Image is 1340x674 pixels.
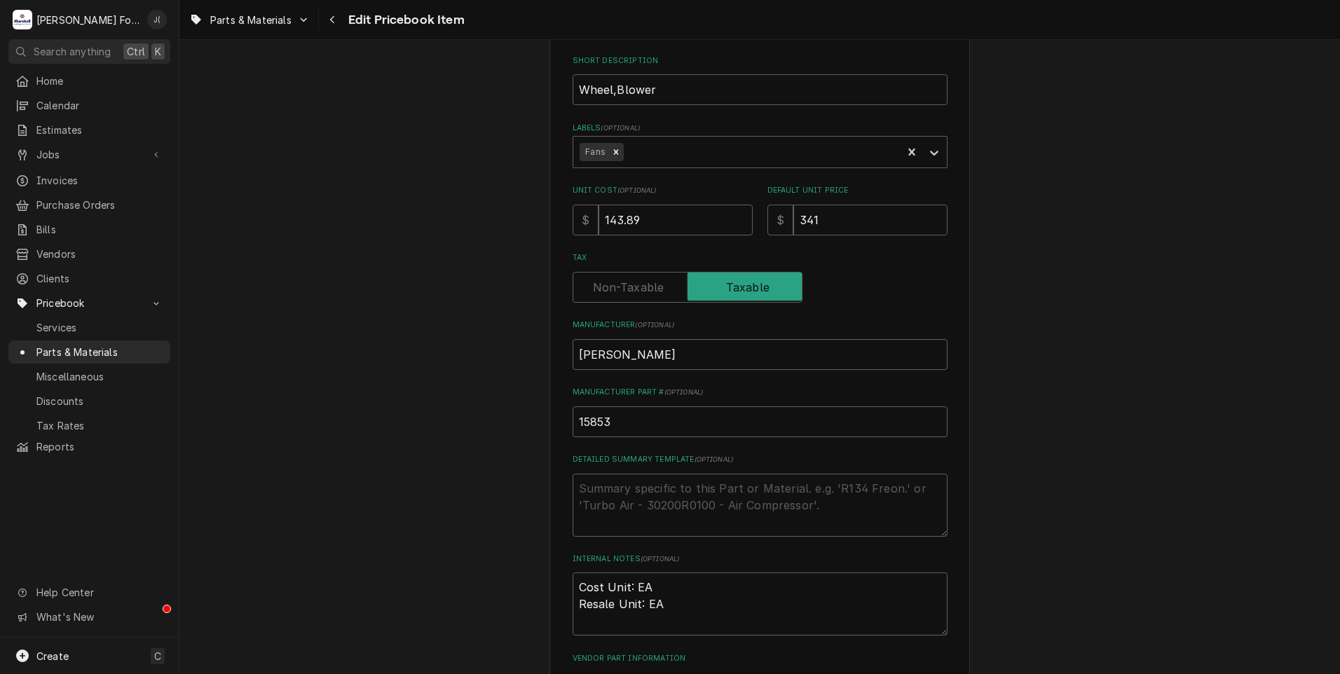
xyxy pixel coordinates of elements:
span: Vendors [36,247,163,261]
input: Name used to describe this Part or Material [573,74,948,105]
span: Search anything [34,44,111,59]
span: Ctrl [127,44,145,59]
a: Purchase Orders [8,193,170,216]
div: Marshall Food Equipment Service's Avatar [13,10,32,29]
span: ( optional ) [641,555,680,563]
div: $ [573,205,599,235]
label: Short Description [573,55,948,67]
span: Reports [36,439,163,454]
span: Discounts [36,394,163,408]
div: Internal Notes [573,553,948,635]
span: C [154,649,161,663]
span: Help Center [36,585,162,600]
a: Vendors [8,242,170,266]
span: Parts & Materials [210,13,292,27]
div: M [13,10,32,29]
label: Default Unit Price [767,185,948,196]
a: Services [8,316,170,339]
span: ( optional ) [635,321,674,329]
span: Services [36,320,163,335]
label: Labels [573,123,948,134]
span: Bills [36,222,163,237]
div: [PERSON_NAME] Food Equipment Service [36,13,139,27]
label: Internal Notes [573,553,948,565]
span: ( optional ) [695,455,734,463]
div: Manufacturer Part # [573,387,948,436]
div: Remove Fans [608,143,624,161]
label: Detailed Summary Template [573,454,948,465]
a: Parts & Materials [8,341,170,364]
div: Tax [573,252,948,302]
a: Go to Help Center [8,581,170,604]
a: Calendar [8,94,170,117]
span: ( optional ) [617,186,657,194]
div: Manufacturer [573,319,948,369]
span: ( optional ) [664,388,704,396]
span: Create [36,650,69,662]
span: Purchase Orders [36,198,163,212]
div: Fans [580,143,608,161]
a: Estimates [8,118,170,142]
a: Go to Parts & Materials [184,8,315,32]
a: Miscellaneous [8,365,170,388]
span: Miscellaneous [36,369,163,384]
span: ( optional ) [601,124,640,132]
span: Edit Pricebook Item [344,11,465,29]
span: Tax Rates [36,418,163,433]
button: Search anythingCtrlK [8,39,170,64]
button: Navigate back [322,8,344,31]
a: Go to Pricebook [8,291,170,315]
a: Reports [8,435,170,458]
label: Tax [573,252,948,263]
div: Detailed Summary Template [573,454,948,536]
div: J( [147,10,167,29]
span: Estimates [36,123,163,137]
div: Unit Cost [573,185,753,235]
textarea: Cost Unit: EA Resale Unit: EA [573,572,948,635]
span: Pricebook [36,296,142,310]
span: Jobs [36,147,142,162]
label: Manufacturer Part # [573,387,948,398]
a: Invoices [8,169,170,192]
span: Parts & Materials [36,345,163,359]
label: Unit Cost [573,185,753,196]
a: Clients [8,267,170,290]
div: $ [767,205,793,235]
span: Calendar [36,98,163,113]
span: K [155,44,161,59]
a: Go to Jobs [8,143,170,166]
a: Bills [8,218,170,241]
a: Go to What's New [8,605,170,628]
span: Clients [36,271,163,286]
div: Short Description [573,55,948,105]
a: Home [8,69,170,92]
a: Tax Rates [8,414,170,437]
label: Vendor Part Information [573,653,948,664]
div: Default Unit Price [767,185,948,235]
span: What's New [36,610,162,624]
label: Manufacturer [573,319,948,331]
span: Home [36,74,163,88]
div: Jeff Debigare (109)'s Avatar [147,10,167,29]
div: Labels [573,123,948,168]
a: Discounts [8,390,170,413]
span: Invoices [36,173,163,188]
